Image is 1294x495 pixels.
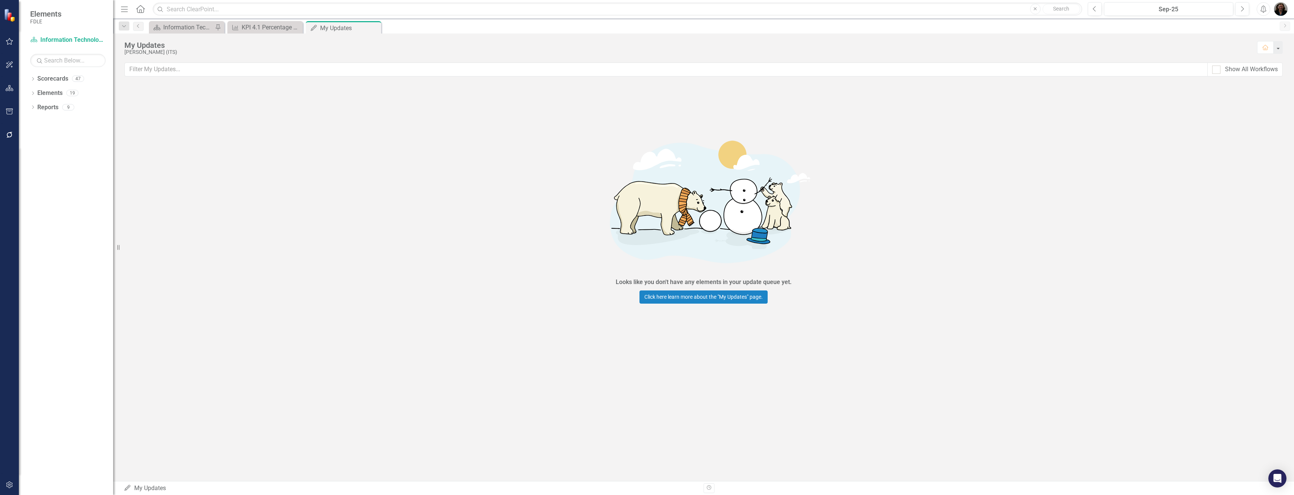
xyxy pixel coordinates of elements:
div: 9 [62,104,74,110]
a: Information Technology Services [30,36,106,44]
a: KPI 4.1 Percentage of members who clicked on links or opened attachments related to FDLE training... [229,23,301,32]
input: Filter My Updates... [124,63,1208,76]
div: My Updates [320,23,379,33]
div: Looks like you don't have any elements in your update queue yet. [616,278,792,287]
span: Search [1053,6,1069,12]
a: Reports [37,103,58,112]
a: Click here learn more about the "My Updates" page. [639,290,768,304]
a: Scorecards [37,75,68,83]
img: Nicole Howard [1274,2,1288,16]
div: 47 [72,76,84,82]
div: Sep-25 [1107,5,1231,14]
button: Search [1043,4,1080,14]
div: Show All Workflows [1225,65,1278,74]
div: Open Intercom Messenger [1268,469,1286,487]
small: FDLE [30,18,61,24]
div: My Updates [124,484,698,493]
div: Information Technology Services Landing Page [163,23,213,32]
div: [PERSON_NAME] (ITS) [124,49,1250,55]
a: Information Technology Services Landing Page [151,23,213,32]
button: Sep-25 [1104,2,1233,16]
input: Search Below... [30,54,106,67]
input: Search ClearPoint... [153,3,1082,16]
div: My Updates [124,41,1250,49]
span: Elements [30,9,61,18]
img: ClearPoint Strategy [4,8,17,21]
img: Getting started [590,125,817,276]
a: Elements [37,89,63,98]
div: KPI 4.1 Percentage of members who clicked on links or opened attachments related to FDLE training... [242,23,301,32]
div: 19 [66,90,78,96]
